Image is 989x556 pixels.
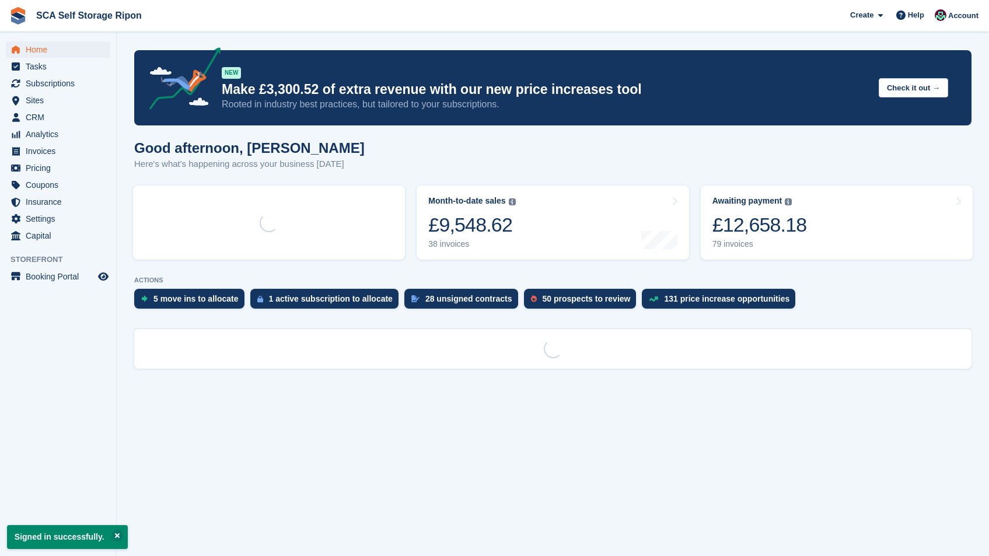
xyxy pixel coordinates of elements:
[7,525,128,549] p: Signed in successfully.
[134,140,365,156] h1: Good afternoon, [PERSON_NAME]
[404,289,524,314] a: 28 unsigned contracts
[9,7,27,25] img: stora-icon-8386f47178a22dfd0bd8f6a31ec36ba5ce8667c1dd55bd0f319d3a0aa187defe.svg
[26,58,96,75] span: Tasks
[850,9,873,21] span: Create
[250,289,404,314] a: 1 active subscription to allocate
[6,126,110,142] a: menu
[26,211,96,227] span: Settings
[26,228,96,244] span: Capital
[26,92,96,109] span: Sites
[701,186,973,260] a: Awaiting payment £12,658.18 79 invoices
[712,239,807,249] div: 79 invoices
[6,143,110,159] a: menu
[664,294,789,303] div: 131 price increase opportunities
[6,160,110,176] a: menu
[26,177,96,193] span: Coupons
[6,75,110,92] a: menu
[222,67,241,79] div: NEW
[908,9,924,21] span: Help
[6,228,110,244] a: menu
[6,58,110,75] a: menu
[425,294,512,303] div: 28 unsigned contracts
[712,213,807,237] div: £12,658.18
[509,198,516,205] img: icon-info-grey-7440780725fd019a000dd9b08b2336e03edf1995a4989e88bcd33f0948082b44.svg
[785,198,792,205] img: icon-info-grey-7440780725fd019a000dd9b08b2336e03edf1995a4989e88bcd33f0948082b44.svg
[642,289,801,314] a: 131 price increase opportunities
[134,289,250,314] a: 5 move ins to allocate
[879,78,948,97] button: Check it out →
[649,296,658,302] img: price_increase_opportunities-93ffe204e8149a01c8c9dc8f82e8f89637d9d84a8eef4429ea346261dce0b2c0.svg
[269,294,393,303] div: 1 active subscription to allocate
[32,6,146,25] a: SCA Self Storage Ripon
[6,211,110,227] a: menu
[26,109,96,125] span: CRM
[222,98,869,111] p: Rooted in industry best practices, but tailored to your subscriptions.
[935,9,946,21] img: Sam Chapman
[26,268,96,285] span: Booking Portal
[134,277,971,284] p: ACTIONS
[6,194,110,210] a: menu
[6,268,110,285] a: menu
[411,295,420,302] img: contract_signature_icon-13c848040528278c33f63329250d36e43548de30e8caae1d1a13099fd9432cc5.svg
[712,196,782,206] div: Awaiting payment
[139,47,221,114] img: price-adjustments-announcement-icon-8257ccfd72463d97f412b2fc003d46551f7dbcb40ab6d574587a9cd5c0d94...
[524,289,642,314] a: 50 prospects to review
[543,294,631,303] div: 50 prospects to review
[26,194,96,210] span: Insurance
[26,41,96,58] span: Home
[222,81,869,98] p: Make £3,300.52 of extra revenue with our new price increases tool
[153,294,239,303] div: 5 move ins to allocate
[257,295,263,303] img: active_subscription_to_allocate_icon-d502201f5373d7db506a760aba3b589e785aa758c864c3986d89f69b8ff3...
[531,295,537,302] img: prospect-51fa495bee0391a8d652442698ab0144808aea92771e9ea1ae160a38d050c398.svg
[6,177,110,193] a: menu
[428,196,505,206] div: Month-to-date sales
[417,186,689,260] a: Month-to-date sales £9,548.62 38 invoices
[134,158,365,171] p: Here's what's happening across your business [DATE]
[6,109,110,125] a: menu
[141,295,148,302] img: move_ins_to_allocate_icon-fdf77a2bb77ea45bf5b3d319d69a93e2d87916cf1d5bf7949dd705db3b84f3ca.svg
[948,10,978,22] span: Account
[428,239,515,249] div: 38 invoices
[26,126,96,142] span: Analytics
[6,41,110,58] a: menu
[11,254,116,265] span: Storefront
[26,160,96,176] span: Pricing
[428,213,515,237] div: £9,548.62
[26,143,96,159] span: Invoices
[6,92,110,109] a: menu
[96,270,110,284] a: Preview store
[26,75,96,92] span: Subscriptions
